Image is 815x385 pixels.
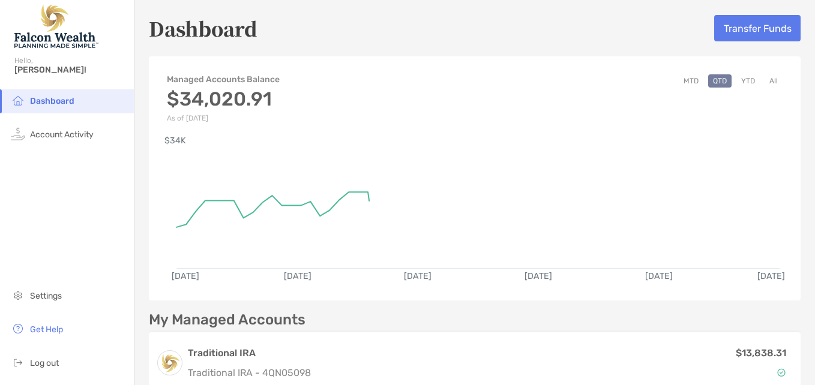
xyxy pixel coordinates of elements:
[11,93,25,107] img: household icon
[30,358,59,368] span: Log out
[679,74,703,88] button: MTD
[708,74,732,88] button: QTD
[158,351,182,375] img: logo account
[11,127,25,141] img: activity icon
[525,271,553,281] text: [DATE]
[11,321,25,336] img: get-help icon
[172,271,199,281] text: [DATE]
[11,288,25,302] img: settings icon
[284,271,311,281] text: [DATE]
[188,365,311,380] p: Traditional IRA - 4QN05098
[30,96,74,106] span: Dashboard
[149,14,257,42] h5: Dashboard
[30,130,94,140] span: Account Activity
[149,312,305,327] p: My Managed Accounts
[14,5,98,48] img: Falcon Wealth Planning Logo
[645,271,673,281] text: [DATE]
[777,368,786,377] img: Account Status icon
[167,74,280,85] h4: Managed Accounts Balance
[714,15,801,41] button: Transfer Funds
[167,114,280,122] p: As of [DATE]
[765,74,783,88] button: All
[404,271,432,281] text: [DATE]
[188,346,311,360] h3: Traditional IRA
[164,136,186,146] text: $34K
[736,345,786,360] p: $13,838.31
[30,324,63,335] span: Get Help
[757,271,785,281] text: [DATE]
[167,88,280,110] h3: $34,020.91
[30,291,62,301] span: Settings
[14,65,127,75] span: [PERSON_NAME]!
[11,355,25,369] img: logout icon
[736,74,760,88] button: YTD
